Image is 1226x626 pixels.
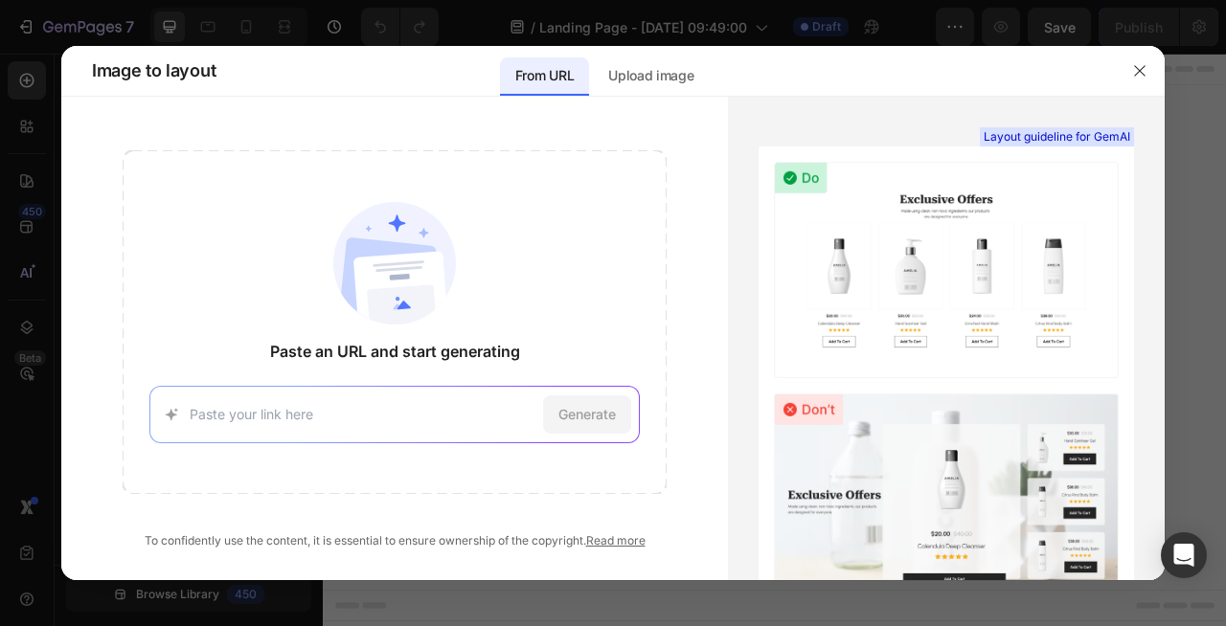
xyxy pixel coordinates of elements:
a: Read more [586,533,646,548]
span: Layout guideline for GemAI [984,128,1130,145]
div: To confidently use the content, it is essential to ensure ownership of the copyright. [123,532,667,549]
p: Upload image [608,64,693,87]
div: Open Intercom Messenger [1161,532,1207,578]
span: Image to layout [92,59,216,82]
span: Paste an URL and start generating [270,340,520,363]
div: Start with Sections from sidebar [459,369,691,392]
button: Add sections [436,408,567,446]
input: Paste your link here [190,404,534,424]
p: From URL [515,64,574,87]
div: Start with Generating from URL or image [446,515,704,530]
span: Generate [558,404,616,424]
button: Add elements [579,408,714,446]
